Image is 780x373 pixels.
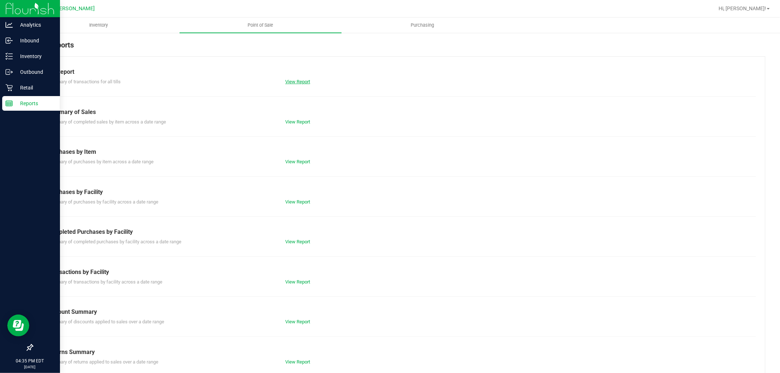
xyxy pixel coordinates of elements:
[285,319,310,324] a: View Report
[47,348,750,357] div: Returns Summary
[47,268,750,277] div: Transactions by Facility
[47,79,121,84] span: Summary of transactions for all tills
[13,52,57,61] p: Inventory
[13,36,57,45] p: Inbound
[285,239,310,244] a: View Report
[3,364,57,370] p: [DATE]
[47,159,154,164] span: Summary of purchases by item across a date range
[5,84,13,91] inline-svg: Retail
[285,279,310,285] a: View Report
[5,68,13,76] inline-svg: Outbound
[13,83,57,92] p: Retail
[13,20,57,29] p: Analytics
[47,108,750,117] div: Summary of Sales
[47,199,158,205] span: Summary of purchases by facility across a date range
[47,68,750,76] div: Till Report
[401,22,444,28] span: Purchasing
[285,159,310,164] a: View Report
[47,119,166,125] span: Summary of completed sales by item across a date range
[285,199,310,205] a: View Report
[47,228,750,236] div: Completed Purchases by Facility
[5,21,13,28] inline-svg: Analytics
[285,119,310,125] a: View Report
[7,315,29,336] iframe: Resource center
[285,79,310,84] a: View Report
[79,22,118,28] span: Inventory
[47,308,750,316] div: Discount Summary
[719,5,766,11] span: Hi, [PERSON_NAME]!
[342,18,504,33] a: Purchasing
[5,100,13,107] inline-svg: Reports
[47,359,158,365] span: Summary of returns applied to sales over a date range
[47,148,750,156] div: Purchases by Item
[3,358,57,364] p: 04:35 PM EDT
[5,53,13,60] inline-svg: Inventory
[285,359,310,365] a: View Report
[5,37,13,44] inline-svg: Inbound
[47,279,162,285] span: Summary of transactions by facility across a date range
[13,68,57,76] p: Outbound
[47,239,181,244] span: Summary of completed purchases by facility across a date range
[238,22,283,28] span: Point of Sale
[47,319,164,324] span: Summary of discounts applied to sales over a date range
[180,18,342,33] a: Point of Sale
[47,188,750,197] div: Purchases by Facility
[18,18,180,33] a: Inventory
[32,39,765,56] div: POS Reports
[13,99,57,108] p: Reports
[54,5,95,12] span: [PERSON_NAME]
